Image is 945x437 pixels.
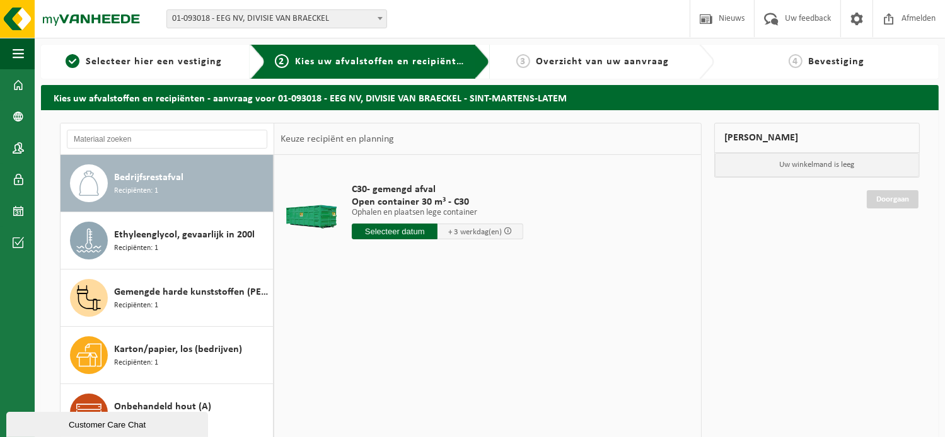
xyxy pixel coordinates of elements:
div: Keuze recipiënt en planning [274,123,400,155]
span: Ethyleenglycol, gevaarlijk in 200l [114,227,255,242]
span: 2 [275,54,289,68]
span: Kies uw afvalstoffen en recipiënten [295,57,468,67]
input: Selecteer datum [352,224,438,239]
span: Bevestiging [809,57,865,67]
span: Recipiënten: 1 [114,185,158,197]
span: + 3 werkdag(en) [448,228,502,236]
span: Recipiënten: 1 [114,300,158,312]
button: Bedrijfsrestafval Recipiënten: 1 [61,155,274,212]
h2: Kies uw afvalstoffen en recipiënten - aanvraag voor 01-093018 - EEG NV, DIVISIE VAN BRAECKEL - SI... [41,85,939,110]
span: Bedrijfsrestafval [114,170,183,185]
button: Gemengde harde kunststoffen (PE, PP en PVC), recycleerbaar (industrieel) Recipiënten: 1 [61,270,274,327]
span: Recipiënten: 1 [114,242,158,254]
span: 01-093018 - EEG NV, DIVISIE VAN BRAECKEL [167,10,386,28]
span: Open container 30 m³ - C30 [352,196,523,208]
p: Ophalen en plaatsen lege container [352,208,523,217]
span: Overzicht van uw aanvraag [536,57,670,67]
p: Uw winkelmand is leeg [715,153,919,177]
span: 4 [789,54,803,68]
span: 01-093018 - EEG NV, DIVISIE VAN BRAECKEL [166,9,387,28]
span: Recipiënten: 1 [114,357,158,369]
a: Doorgaan [867,190,919,208]
span: Gemengde harde kunststoffen (PE, PP en PVC), recycleerbaar (industrieel) [114,285,270,300]
div: [PERSON_NAME] [714,123,920,153]
span: Onbehandeld hout (A) [114,399,211,414]
span: Selecteer hier een vestiging [86,57,222,67]
button: Karton/papier, los (bedrijven) Recipiënten: 1 [61,327,274,384]
input: Materiaal zoeken [67,130,267,149]
span: 1 [66,54,79,68]
span: 3 [516,54,530,68]
iframe: chat widget [6,409,211,437]
span: Karton/papier, los (bedrijven) [114,342,242,357]
button: Ethyleenglycol, gevaarlijk in 200l Recipiënten: 1 [61,212,274,270]
a: 1Selecteer hier een vestiging [47,54,240,69]
span: C30- gemengd afval [352,183,523,196]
